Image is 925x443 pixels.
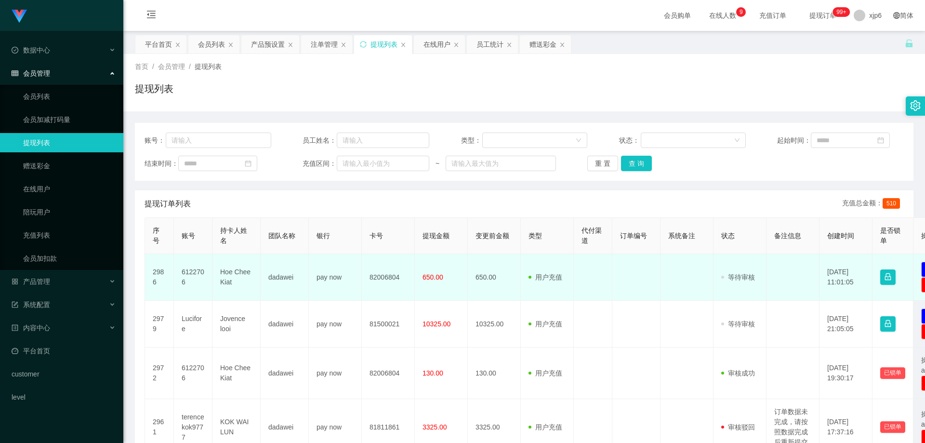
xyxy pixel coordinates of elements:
input: 请输入最大值为 [446,156,555,171]
td: 2986 [145,254,174,301]
i: 图标: close [453,42,459,48]
span: 账号 [182,232,195,240]
span: 银行 [317,232,330,240]
span: ~ [429,159,446,169]
i: 图标: profile [12,324,18,331]
a: 会员加减打码量 [23,110,116,129]
span: 会员管理 [12,69,50,77]
a: 充值列表 [23,226,116,245]
td: 650.00 [468,254,521,301]
i: 图标: unlock [905,39,913,48]
span: 3325.00 [423,423,447,431]
span: 持卡人姓名 [220,227,247,244]
i: 图标: close [559,42,565,48]
td: Hoe Chee Kiat [212,348,261,399]
td: Lucifore [174,301,212,348]
span: 类型 [529,232,542,240]
i: 图标: close [288,42,293,48]
span: / [152,63,154,70]
span: 员工姓名： [303,135,336,146]
i: 图标: close [175,42,181,48]
div: 会员列表 [198,35,225,54]
a: 陪玩用户 [23,202,116,222]
a: 图标: dashboard平台首页 [12,341,116,361]
a: customer [12,364,116,384]
td: [DATE] 21:05:05 [819,301,872,348]
div: 员工统计 [476,35,503,54]
span: 变更前金额 [476,232,509,240]
span: 审核驳回 [721,423,755,431]
button: 图标: lock [880,316,896,332]
h1: 提现列表 [135,81,173,96]
button: 查 询 [621,156,652,171]
i: 图标: down [576,137,581,144]
td: 130.00 [468,348,521,399]
span: 状态 [721,232,735,240]
i: 图标: sync [360,41,367,48]
p: 9 [740,7,743,17]
span: 用户充值 [529,320,562,328]
span: 130.00 [423,369,443,377]
span: 序号 [153,227,159,244]
td: dadawei [261,301,309,348]
span: 结束时间： [145,159,178,169]
a: level [12,388,116,407]
td: 81500021 [362,301,415,348]
div: 在线用户 [423,35,450,54]
span: 系统配置 [12,301,50,309]
a: 会员加扣款 [23,249,116,268]
span: 650.00 [423,273,443,281]
span: 系统备注 [668,232,695,240]
span: 10325.00 [423,320,450,328]
span: 类型： [461,135,483,146]
span: 创建时间 [827,232,854,240]
span: 团队名称 [268,232,295,240]
span: / [189,63,191,70]
i: 图标: close [506,42,512,48]
td: 82006804 [362,348,415,399]
i: 图标: menu-fold [135,0,168,31]
span: 用户充值 [529,273,562,281]
span: 会员管理 [158,63,185,70]
span: 提现订单列表 [145,198,191,210]
td: 10325.00 [468,301,521,348]
td: [DATE] 11:01:05 [819,254,872,301]
span: 510 [883,198,900,209]
span: 提现金额 [423,232,449,240]
td: pay now [309,254,362,301]
i: 图标: global [893,12,900,19]
i: 图标: setting [910,100,921,111]
td: dadawei [261,348,309,399]
td: [DATE] 19:30:17 [819,348,872,399]
div: 产品预设置 [251,35,285,54]
i: 图标: form [12,301,18,308]
a: 提现列表 [23,133,116,152]
input: 请输入最小值为 [337,156,429,171]
td: pay now [309,348,362,399]
span: 数据中心 [12,46,50,54]
a: 赠送彩金 [23,156,116,175]
i: 图标: calendar [877,137,884,144]
sup: 184 [832,7,850,17]
td: pay now [309,301,362,348]
button: 已锁单 [880,367,905,379]
td: 2972 [145,348,174,399]
span: 用户充值 [529,369,562,377]
span: 起始时间： [777,135,811,146]
img: logo.9652507e.png [12,10,27,23]
td: Hoe Chee Kiat [212,254,261,301]
span: 提现订单 [805,12,841,19]
span: 充值区间： [303,159,336,169]
span: 首页 [135,63,148,70]
button: 图标: lock [880,269,896,285]
i: 图标: calendar [245,160,251,167]
span: 内容中心 [12,324,50,332]
i: 图标: close [400,42,406,48]
td: Jovence looi [212,301,261,348]
i: 图标: down [734,137,740,144]
input: 请输入 [337,133,429,148]
span: 提现列表 [195,63,222,70]
span: 产品管理 [12,278,50,285]
div: 充值总金额： [842,198,904,210]
input: 请输入 [166,133,271,148]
